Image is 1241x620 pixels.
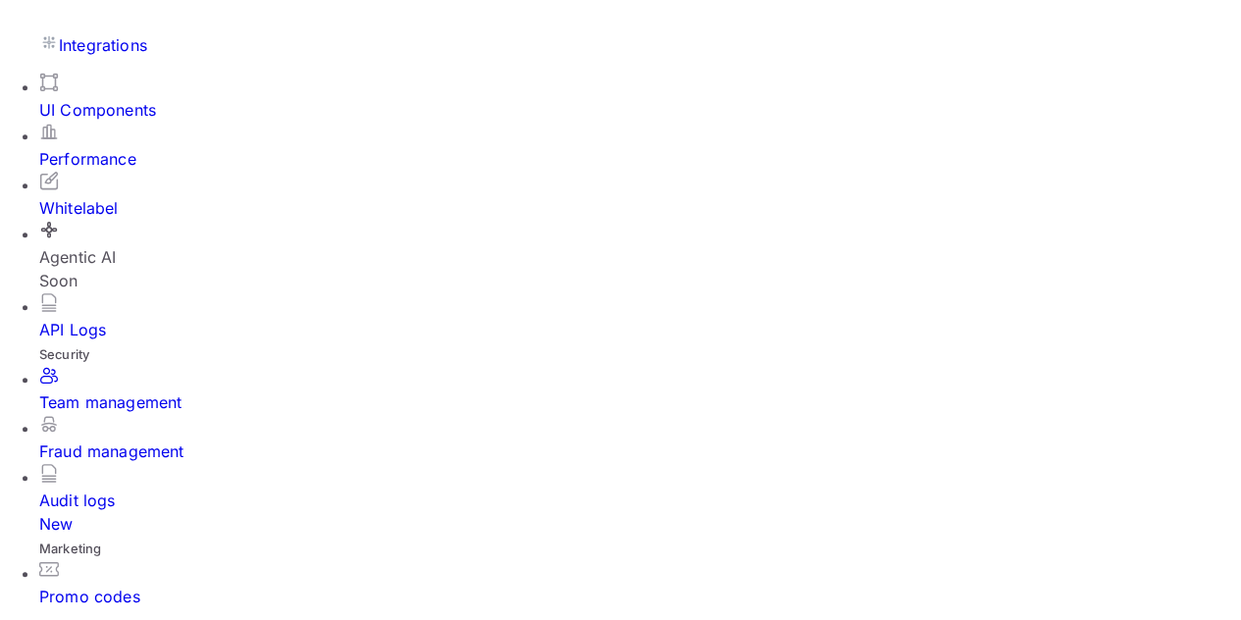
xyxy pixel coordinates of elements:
div: Whitelabel [39,196,1241,220]
div: Promo codes [39,585,1241,608]
div: UI Components [39,98,1241,122]
div: Audit logs [39,489,1241,536]
a: Whitelabel [39,171,1241,220]
span: Security [39,346,89,362]
a: API Logs [39,292,1241,341]
a: Audit logsNew [39,463,1241,536]
a: Team management [39,365,1241,414]
a: Performance [39,122,1241,171]
div: Performance [39,147,1241,171]
div: Team management [39,390,1241,414]
div: API Logs [39,318,1241,341]
div: Fraud management [39,439,1241,463]
span: Soon [39,271,78,290]
a: Integrations [39,18,1241,73]
div: Agentic AI [39,245,1241,292]
p: Integrations [59,33,147,57]
span: Marketing [39,541,101,556]
a: UI Components [39,73,1241,122]
a: Fraud management [39,414,1241,463]
div: New [39,512,1241,536]
div: Agentic AISoon [39,220,1241,292]
a: Promo codes [39,559,1241,608]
